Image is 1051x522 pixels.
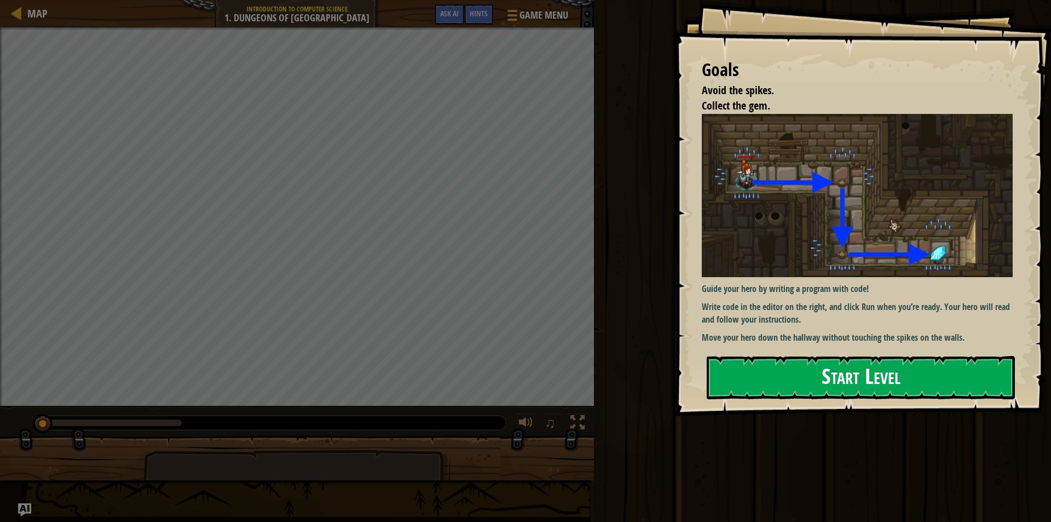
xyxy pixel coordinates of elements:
span: Hints [470,8,488,19]
button: Game Menu [499,4,575,30]
span: Map [27,6,48,21]
span: Game Menu [519,8,568,22]
p: Guide your hero by writing a program with code! [702,283,1021,295]
span: Ask AI [440,8,459,19]
button: Start Level [707,356,1015,399]
li: Avoid the spikes. [688,83,1010,99]
button: Toggle fullscreen [567,413,588,435]
div: Goals [702,58,1013,83]
button: Ask AI [18,503,31,517]
p: Write code in the editor on the right, and click Run when you’re ready. Your hero will read it an... [702,301,1021,326]
img: Dungeons of kithgard [702,114,1021,278]
button: ♫ [542,413,561,435]
button: Ask AI [435,4,464,25]
a: Map [22,6,48,21]
span: ♫ [545,415,556,431]
button: Adjust volume [515,413,537,435]
li: Collect the gem. [688,98,1010,114]
p: Move your hero down the hallway without touching the spikes on the walls. [702,331,1021,344]
span: Collect the gem. [702,98,770,113]
span: Avoid the spikes. [702,83,774,97]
